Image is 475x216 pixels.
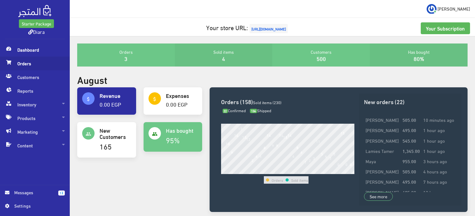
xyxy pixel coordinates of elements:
[364,99,456,104] h3: New orders (22)
[231,170,233,174] div: 2
[402,168,416,175] strong: 505.00
[5,57,65,70] span: Orders
[250,24,288,33] span: [URL][DOMAIN_NAME]
[422,177,456,187] td: 7 hours ago
[317,53,326,63] a: 500
[239,170,241,174] div: 4
[5,70,65,84] span: Customers
[364,145,401,156] td: Lamies Tamer
[422,166,456,177] td: 4 hours ago
[364,192,393,201] a: See more
[152,131,158,137] i: people
[250,109,257,113] span: 136
[5,98,65,111] span: Inventory
[206,21,289,33] a: Your store URL:[URL][DOMAIN_NAME]
[271,176,283,184] td: Orders
[422,135,456,145] td: 1 hour ago
[77,44,175,67] div: Orders
[336,170,341,174] div: 28
[402,126,416,133] strong: 495.00
[124,53,127,63] a: 3
[77,74,107,85] h2: August
[304,170,308,174] div: 20
[422,156,456,166] td: 3 hours ago
[402,158,416,164] strong: 955.00
[175,44,273,67] div: Sold items
[320,170,324,174] div: 24
[28,27,45,36] a: Diara
[271,170,275,174] div: 12
[223,109,228,113] span: 22
[312,170,316,174] div: 22
[279,170,283,174] div: 14
[422,187,456,197] td: 12 hours ago
[100,139,112,153] a: 165
[364,125,401,135] td: [PERSON_NAME]
[421,22,470,34] a: Your Subscription
[19,19,54,28] a: Starter Package
[291,176,309,184] td: Sold items
[272,44,370,67] div: Customers
[221,99,354,104] h3: Orders (158)
[422,145,456,156] td: 1 hour ago
[437,5,470,12] span: [PERSON_NAME]
[100,99,121,109] a: 0.00 EGP
[422,115,456,125] td: 10 minutes ago
[100,92,131,99] h4: Revenue
[14,189,53,196] span: Messages
[422,125,456,135] td: 1 hour ago
[344,170,349,174] div: 30
[5,125,65,139] span: Marketing
[5,43,65,57] span: Dashboard
[5,84,65,98] span: Reports
[222,53,225,63] a: 4
[364,156,401,166] td: Maya
[364,166,401,177] td: [PERSON_NAME]
[5,139,65,152] span: Content
[364,135,401,145] td: [PERSON_NAME]
[414,53,424,63] a: 80%
[402,178,416,185] strong: 495.00
[166,92,198,99] h4: Expenses
[5,111,65,125] span: Products
[250,107,271,114] span: Shipped
[328,170,333,174] div: 26
[100,127,131,140] h4: New Customers
[5,189,65,202] a: 13 Messages
[402,147,420,154] strong: 1,345.00
[58,191,65,195] span: 13
[444,173,468,197] iframe: Drift Widget Chat Controller
[18,5,51,17] img: .
[255,170,258,174] div: 8
[364,115,401,125] td: [PERSON_NAME]
[295,170,300,174] div: 18
[402,116,416,123] strong: 505.00
[402,189,416,195] strong: 495.00
[166,133,180,146] a: 95%
[402,137,416,144] strong: 545.00
[364,187,401,197] td: [PERSON_NAME]
[253,99,282,106] span: Sold items (230)
[247,170,249,174] div: 6
[166,99,188,109] a: 0.00 EGP
[263,170,267,174] div: 10
[427,4,437,14] img: ...
[370,44,468,67] div: Has bought
[152,96,158,102] i: attach_money
[86,96,91,102] i: attach_money
[14,202,60,209] span: Settings
[364,177,401,187] td: [PERSON_NAME]
[287,170,292,174] div: 16
[223,107,246,114] span: Confirmed
[5,202,65,212] a: Settings
[86,131,91,137] i: people
[166,127,198,133] h4: Has bought
[427,4,470,14] a: ... [PERSON_NAME]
